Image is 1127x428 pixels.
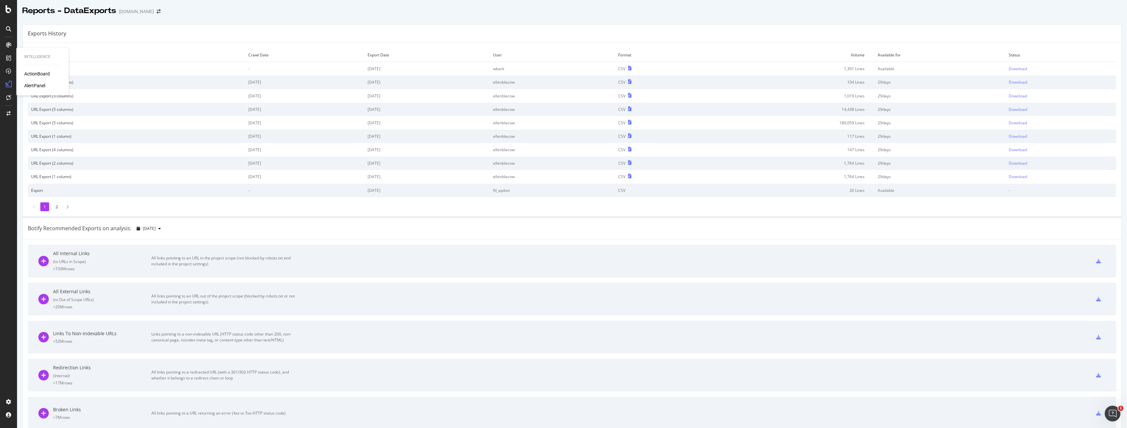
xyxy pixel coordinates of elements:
[24,82,45,89] a: AlertPanel
[1005,48,1116,62] td: Status
[1009,120,1027,126] div: Download
[245,62,365,76] td: -
[1009,160,1113,166] a: Download
[490,170,615,183] td: ellenblacow
[618,133,625,139] div: CSV
[28,48,245,62] td: Export Type
[364,116,489,130] td: [DATE]
[618,79,625,85] div: CSV
[704,48,874,62] td: Volume
[874,48,1005,62] td: Available for
[31,133,242,139] div: URL Export (1 column)
[1096,373,1101,377] div: csv-export
[151,293,299,305] div: All links pointing to an URL out of the project scope (blocked by robots.txt or not included in t...
[52,202,61,211] li: 2
[874,75,1005,89] td: 29 days
[1009,93,1113,99] a: Download
[134,223,163,234] button: [DATE]
[1009,174,1113,179] a: Download
[1009,107,1113,112] a: Download
[615,184,704,197] td: CSV
[874,89,1005,103] td: 29 days
[53,406,151,413] div: Broken Links
[1009,147,1113,153] a: Download
[1096,335,1101,339] div: csv-export
[1009,147,1027,153] div: Download
[490,62,615,76] td: wbark
[1009,66,1113,71] a: Download
[704,62,874,76] td: 1,391 Lines
[53,330,151,337] div: Links To Non-Indexable URLs
[31,93,242,99] div: URL Export (5 columns)
[364,62,489,76] td: [DATE]
[618,147,625,153] div: CSV
[53,297,151,302] div: ( to Out of Scope URLs )
[1118,406,1123,411] span: 1
[1096,411,1101,416] div: csv-export
[245,89,365,103] td: [DATE]
[143,226,156,231] span: 2025 Sep. 10th
[1009,160,1027,166] div: Download
[1009,79,1113,85] a: Download
[490,103,615,116] td: ellenblacow
[245,170,365,183] td: [DATE]
[1096,297,1101,301] div: csv-export
[53,266,151,272] div: = 739M rows
[874,156,1005,170] td: 29 days
[245,75,365,89] td: [DATE]
[615,48,704,62] td: Format
[1009,174,1027,179] div: Download
[1009,66,1027,71] div: Download
[245,143,365,156] td: [DATE]
[878,66,1002,71] div: Available
[245,156,365,170] td: [DATE]
[245,103,365,116] td: [DATE]
[53,380,151,386] div: = 17M rows
[119,8,154,15] div: [DOMAIN_NAME]
[31,160,242,166] div: URL Export (2 columns)
[704,75,874,89] td: 104 Lines
[364,75,489,89] td: [DATE]
[874,170,1005,183] td: 29 days
[31,107,242,112] div: URL Export (5 columns)
[245,116,365,130] td: [DATE]
[874,130,1005,143] td: 29 days
[704,143,874,156] td: 147 Lines
[704,130,874,143] td: 117 Lines
[704,103,874,116] td: 14,438 Lines
[490,130,615,143] td: ellenblacow
[24,71,50,77] a: ActionBoard
[704,184,874,197] td: 20 Lines
[151,369,299,381] div: All links pointing to a redirected URL (with a 301/302 HTTP status code), and whether it belongs ...
[618,160,625,166] div: CSV
[618,120,625,126] div: CSV
[31,147,242,153] div: URL Export (4 columns)
[490,75,615,89] td: ellenblacow
[53,415,151,420] div: = 7M rows
[364,184,489,197] td: [DATE]
[364,156,489,170] td: [DATE]
[151,255,299,267] div: All links pointing to an URL in the project scope (not blocked by robots.txt and included in the ...
[490,143,615,156] td: ellenblacow
[53,373,151,378] div: ( Internal )
[22,5,116,16] div: Reports - DataExports
[704,156,874,170] td: 1,764 Lines
[245,184,365,197] td: -
[31,120,242,126] div: URL Export (5 columns)
[874,116,1005,130] td: 29 days
[490,184,615,197] td: ftl_apibot
[31,174,242,179] div: URL Export (1 column)
[878,188,1002,193] div: Available
[618,107,625,112] div: CSV
[151,410,299,416] div: All links pointing to a URL returning an error (4xx or 5xx HTTP status code)
[874,103,1005,116] td: 29 days
[490,156,615,170] td: ellenblacow
[490,48,615,62] td: User
[490,116,615,130] td: ellenblacow
[364,48,489,62] td: Export Date
[618,66,625,71] div: CSV
[245,130,365,143] td: [DATE]
[31,188,242,193] div: Export
[28,225,131,232] div: Botify Recommended Exports on analysis:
